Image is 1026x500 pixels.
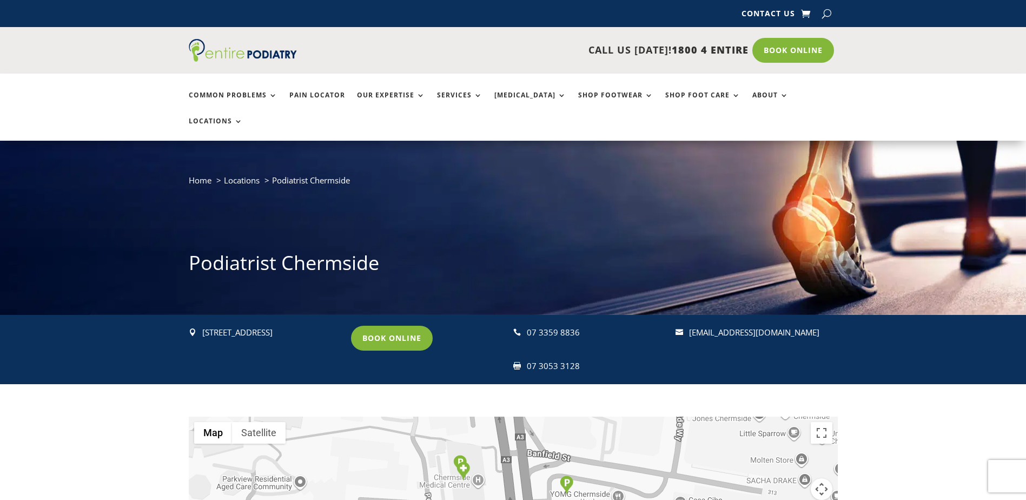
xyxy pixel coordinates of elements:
a: Book Online [752,38,834,63]
span:  [513,328,521,336]
button: Show satellite imagery [232,422,286,444]
a: [MEDICAL_DATA] [494,91,566,115]
a: Contact Us [742,10,795,22]
a: About [752,91,789,115]
div: 07 3053 3128 [527,359,666,373]
a: Services [437,91,482,115]
a: Locations [224,175,260,186]
a: Locations [189,117,243,141]
a: Shop Footwear [578,91,653,115]
span:  [513,362,521,370]
a: Entire Podiatry [189,53,297,64]
a: Common Problems [189,91,277,115]
a: [EMAIL_ADDRESS][DOMAIN_NAME] [689,327,819,338]
h1: Podiatrist Chermside [189,249,838,282]
nav: breadcrumb [189,173,838,195]
a: Home [189,175,211,186]
span:  [676,328,683,336]
div: Westfield Chermside [560,476,573,495]
div: Clinic [456,462,470,481]
span: Podiatrist Chermside [272,175,350,186]
button: Map camera controls [811,478,832,500]
a: Shop Foot Care [665,91,740,115]
div: Parking [453,455,467,474]
img: logo (1) [189,39,297,62]
a: Pain Locator [289,91,345,115]
button: Toggle fullscreen view [811,422,832,444]
a: Book Online [351,326,433,351]
a: Our Expertise [357,91,425,115]
p: CALL US [DATE]! [339,43,749,57]
span:  [189,328,196,336]
button: Show street map [194,422,232,444]
span: 1800 4 ENTIRE [672,43,749,56]
p: 07 3359 8836 [527,326,666,340]
div: [STREET_ADDRESS] [202,326,341,340]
